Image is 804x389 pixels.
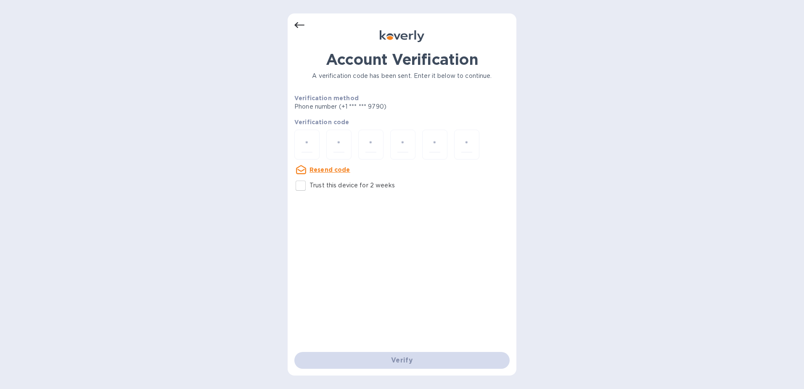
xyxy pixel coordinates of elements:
h1: Account Verification [294,51,510,68]
p: Trust this device for 2 weeks [309,181,395,190]
b: Verification method [294,95,359,101]
p: Verification code [294,118,510,126]
p: A verification code has been sent. Enter it below to continue. [294,72,510,80]
p: Phone number (+1 *** *** 9790) [294,102,451,111]
u: Resend code [309,166,350,173]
